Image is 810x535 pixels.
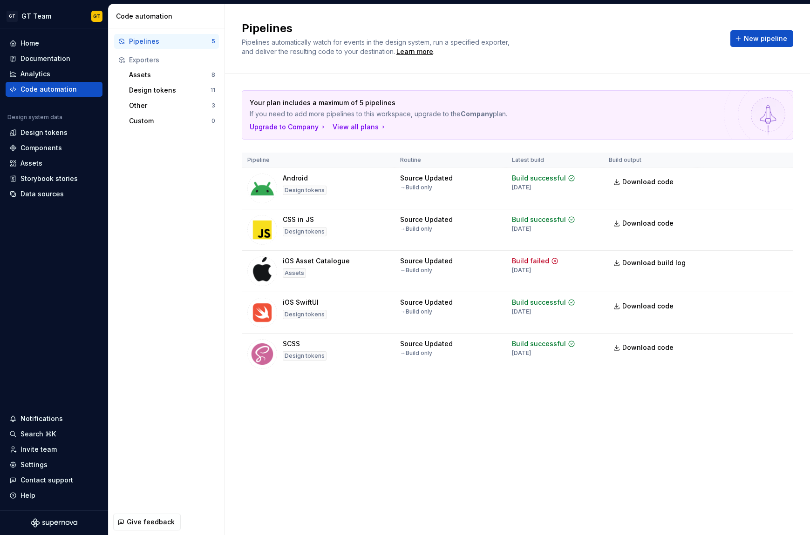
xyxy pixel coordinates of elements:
[395,48,435,55] span: .
[129,86,211,95] div: Design tokens
[129,37,211,46] div: Pipelines
[609,215,680,232] a: Download code
[250,122,327,132] button: Upgrade to Company
[129,116,211,126] div: Custom
[7,11,18,22] div: GT
[129,101,211,110] div: Other
[6,473,102,488] button: Contact support
[129,55,215,65] div: Exporters
[125,67,219,82] button: Assets8
[6,140,102,155] a: Components
[129,70,211,80] div: Assets
[609,339,680,356] a: Download code
[283,174,308,183] div: Android
[283,268,306,278] div: Assets
[20,39,39,48] div: Home
[744,34,787,43] span: New pipeline
[400,215,453,224] div: Source Updated
[400,308,432,315] div: → Build only
[283,351,327,361] div: Design tokens
[20,445,57,454] div: Invite team
[20,69,50,79] div: Analytics
[512,215,566,224] div: Build successful
[20,414,63,423] div: Notifications
[6,187,102,201] a: Data sources
[400,298,453,307] div: Source Updated
[20,475,73,485] div: Contact support
[20,159,42,168] div: Assets
[400,184,432,191] div: → Build only
[512,184,531,191] div: [DATE]
[125,83,219,98] button: Design tokens11
[400,225,432,233] div: → Build only
[20,429,56,439] div: Search ⌘K
[6,156,102,171] a: Assets
[113,514,181,530] button: Give feedback
[283,298,319,307] div: iOS SwiftUI
[400,267,432,274] div: → Build only
[283,339,300,348] div: SCSS
[242,38,511,55] span: Pipelines automatically watch for events in the design system, run a specified exporter, and deli...
[400,339,453,348] div: Source Updated
[20,85,77,94] div: Code automation
[211,71,215,79] div: 8
[283,215,314,224] div: CSS in JS
[6,171,102,186] a: Storybook stories
[622,177,674,187] span: Download code
[400,174,453,183] div: Source Updated
[512,308,531,315] div: [DATE]
[20,54,70,63] div: Documentation
[20,174,78,183] div: Storybook stories
[211,38,215,45] div: 5
[125,98,219,113] a: Other3
[242,21,719,36] h2: Pipelines
[512,267,531,274] div: [DATE]
[283,256,350,266] div: iOS Asset Catalogue
[7,114,62,121] div: Design system data
[6,457,102,472] a: Settings
[250,109,720,119] p: If you need to add more pipelines to this workspace, upgrade to the plan.
[506,153,603,168] th: Latest build
[31,518,77,528] svg: Supernova Logo
[6,36,102,51] a: Home
[609,254,692,271] button: Download build log
[114,34,219,49] button: Pipelines5
[116,12,221,21] div: Code automation
[622,219,674,228] span: Download code
[2,6,106,26] button: GTGT TeamGT
[283,310,327,319] div: Design tokens
[333,122,387,132] button: View all plans
[6,67,102,81] a: Analytics
[622,258,686,267] span: Download build log
[242,153,395,168] th: Pipeline
[125,114,219,128] button: Custom0
[400,256,453,266] div: Source Updated
[6,82,102,97] a: Code automation
[512,256,549,266] div: Build failed
[6,125,102,140] a: Design tokens
[512,349,531,357] div: [DATE]
[20,128,68,137] div: Design tokens
[6,411,102,426] button: Notifications
[20,460,48,469] div: Settings
[20,189,64,199] div: Data sources
[250,98,720,107] p: Your plan includes a maximum of 5 pipelines
[730,30,793,47] button: New pipeline
[283,227,327,236] div: Design tokens
[461,110,493,118] strong: Company
[603,153,697,168] th: Build output
[127,517,175,527] span: Give feedback
[6,442,102,457] a: Invite team
[400,349,432,357] div: → Build only
[512,298,566,307] div: Build successful
[609,174,680,190] a: Download code
[211,87,215,94] div: 11
[21,12,51,21] div: GT Team
[211,117,215,125] div: 0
